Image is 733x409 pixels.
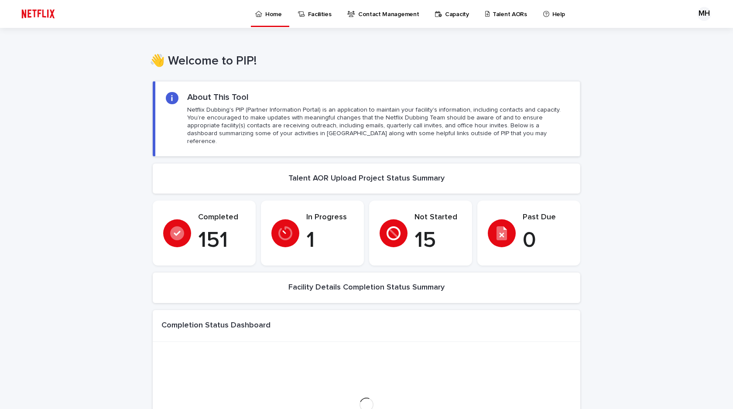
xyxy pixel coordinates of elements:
[288,174,445,184] h2: Talent AOR Upload Project Status Summary
[414,228,462,254] p: 15
[306,228,353,254] p: 1
[306,213,353,222] p: In Progress
[288,283,445,293] h2: Facility Details Completion Status Summary
[187,92,249,102] h2: About This Tool
[161,321,271,331] h1: Completion Status Dashboard
[414,213,462,222] p: Not Started
[198,228,245,254] p: 151
[697,7,711,21] div: MH
[523,213,570,222] p: Past Due
[187,106,569,146] p: Netflix Dubbing's PIP (Partner Information Portal) is an application to maintain your facility's ...
[198,213,245,222] p: Completed
[17,5,59,23] img: ifQbXi3ZQGMSEF7WDB7W
[150,54,577,69] h1: 👋 Welcome to PIP!
[523,228,570,254] p: 0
